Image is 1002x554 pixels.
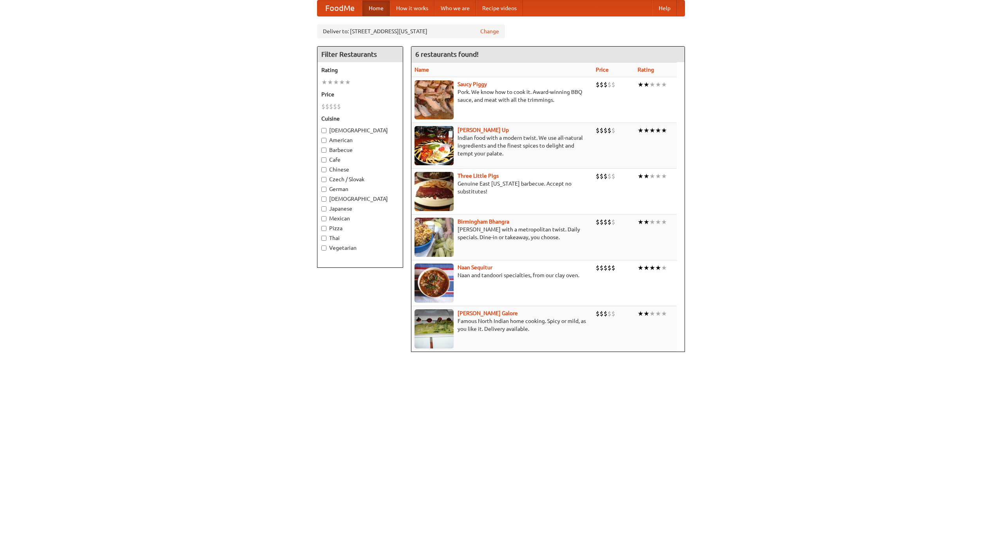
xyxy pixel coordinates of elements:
[333,78,339,87] li: ★
[321,177,326,182] input: Czech / Slovak
[458,310,518,316] a: [PERSON_NAME] Galore
[415,51,479,58] ng-pluralize: 6 restaurants found!
[643,218,649,226] li: ★
[414,126,454,165] img: curryup.jpg
[317,47,403,62] h4: Filter Restaurants
[611,218,615,226] li: $
[458,127,509,133] a: [PERSON_NAME] Up
[321,146,399,154] label: Barbecue
[321,156,399,164] label: Cafe
[321,195,399,203] label: [DEMOGRAPHIC_DATA]
[458,81,487,87] b: Saucy Piggy
[655,263,661,272] li: ★
[604,80,607,89] li: $
[655,126,661,135] li: ★
[327,78,333,87] li: ★
[337,102,341,111] li: $
[321,78,327,87] li: ★
[655,80,661,89] li: ★
[362,0,390,16] a: Home
[600,263,604,272] li: $
[604,218,607,226] li: $
[321,226,326,231] input: Pizza
[414,134,589,157] p: Indian food with a modern twist. We use all-natural ingredients and the finest spices to delight ...
[321,175,399,183] label: Czech / Slovak
[604,172,607,180] li: $
[321,128,326,133] input: [DEMOGRAPHIC_DATA]
[643,309,649,318] li: ★
[661,172,667,180] li: ★
[611,172,615,180] li: $
[414,88,589,104] p: Pork. We know how to cook it. Award-winning BBQ sauce, and meat with all the trimmings.
[596,263,600,272] li: $
[649,218,655,226] li: ★
[649,126,655,135] li: ★
[649,309,655,318] li: ★
[321,148,326,153] input: Barbecue
[414,271,589,279] p: Naan and tandoori specialties, from our clay oven.
[321,206,326,211] input: Japanese
[321,90,399,98] h5: Price
[434,0,476,16] a: Who we are
[321,197,326,202] input: [DEMOGRAPHIC_DATA]
[607,172,611,180] li: $
[607,263,611,272] li: $
[638,172,643,180] li: ★
[600,80,604,89] li: $
[317,24,505,38] div: Deliver to: [STREET_ADDRESS][US_STATE]
[638,309,643,318] li: ★
[476,0,523,16] a: Recipe videos
[321,126,399,134] label: [DEMOGRAPHIC_DATA]
[321,166,399,173] label: Chinese
[390,0,434,16] a: How it works
[661,218,667,226] li: ★
[321,224,399,232] label: Pizza
[600,126,604,135] li: $
[596,218,600,226] li: $
[458,264,492,271] b: Naan Sequitur
[321,187,326,192] input: German
[611,126,615,135] li: $
[596,309,600,318] li: $
[643,172,649,180] li: ★
[607,218,611,226] li: $
[638,67,654,73] a: Rating
[333,102,337,111] li: $
[321,216,326,221] input: Mexican
[480,27,499,35] a: Change
[611,80,615,89] li: $
[596,126,600,135] li: $
[414,263,454,303] img: naansequitur.jpg
[600,172,604,180] li: $
[321,157,326,162] input: Cafe
[458,218,509,225] a: Birmingham Bhangra
[638,126,643,135] li: ★
[321,115,399,123] h5: Cuisine
[321,234,399,242] label: Thai
[611,309,615,318] li: $
[321,236,326,241] input: Thai
[596,67,609,73] a: Price
[652,0,677,16] a: Help
[321,185,399,193] label: German
[458,173,499,179] a: Three Little Pigs
[596,80,600,89] li: $
[607,309,611,318] li: $
[325,102,329,111] li: $
[339,78,345,87] li: ★
[414,226,589,241] p: [PERSON_NAME] with a metropolitan twist. Daily specials. Dine-in or takeaway, you choose.
[661,309,667,318] li: ★
[329,102,333,111] li: $
[414,172,454,211] img: littlepigs.jpg
[638,80,643,89] li: ★
[317,0,362,16] a: FoodMe
[596,172,600,180] li: $
[604,309,607,318] li: $
[321,102,325,111] li: $
[655,172,661,180] li: ★
[321,215,399,222] label: Mexican
[655,218,661,226] li: ★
